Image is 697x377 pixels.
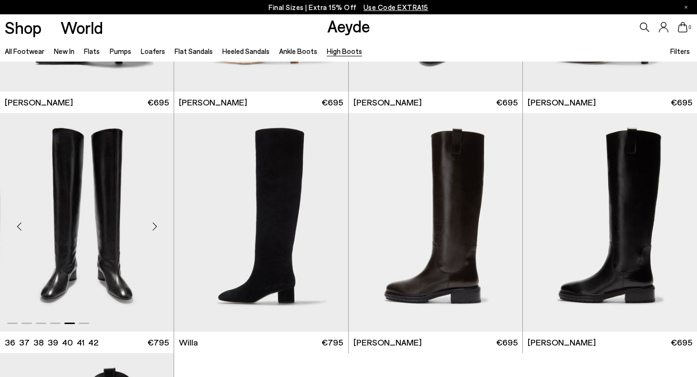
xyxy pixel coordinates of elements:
a: Pumps [110,47,131,55]
a: Aeyde [327,16,370,36]
a: [PERSON_NAME] €695 [523,92,697,113]
span: [PERSON_NAME] [354,96,422,108]
span: [PERSON_NAME] [354,336,422,348]
li: 42 [88,336,98,348]
li: 41 [77,336,84,348]
li: 39 [48,336,58,348]
a: Loafers [141,47,165,55]
a: [PERSON_NAME] €695 [523,332,697,353]
span: [PERSON_NAME] [528,96,596,108]
span: €795 [147,336,169,348]
div: 6 / 6 [174,113,347,332]
a: Heeled Sandals [222,47,270,55]
a: [PERSON_NAME] €695 [349,92,522,113]
a: [PERSON_NAME] €695 [349,332,522,353]
span: [PERSON_NAME] [5,96,73,108]
span: Navigate to /collections/ss25-final-sizes [364,3,428,11]
span: €795 [322,336,343,348]
li: 36 [5,336,15,348]
ul: variant [5,336,95,348]
span: €695 [322,96,343,108]
a: Willa €795 [174,332,348,353]
span: €695 [147,96,169,108]
img: Henry Knee-High Boots [523,113,697,332]
li: 40 [62,336,73,348]
span: Filters [670,47,690,55]
li: 37 [19,336,30,348]
span: €695 [496,96,518,108]
a: Shop [5,19,42,36]
div: Next slide [140,212,169,241]
img: Willa Suede Over-Knee Boots [174,113,348,332]
span: [PERSON_NAME] [179,96,247,108]
li: 38 [33,336,44,348]
div: Previous slide [5,212,33,241]
a: [PERSON_NAME] €695 [174,92,348,113]
a: All Footwear [5,47,44,55]
img: Henry Knee-High Boots [349,113,522,332]
span: €695 [671,96,692,108]
a: World [61,19,103,36]
a: High Boots [327,47,362,55]
span: Willa [179,336,198,348]
span: 0 [687,25,692,30]
span: €695 [671,336,692,348]
a: 0 [678,22,687,32]
span: [PERSON_NAME] [528,336,596,348]
a: New In [54,47,74,55]
a: Flat Sandals [175,47,213,55]
a: Ankle Boots [279,47,317,55]
span: €695 [496,336,518,348]
p: Final Sizes | Extra 15% Off [269,1,428,13]
a: Flats [84,47,100,55]
img: Willa Leather Over-Knee Boots [174,113,347,332]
